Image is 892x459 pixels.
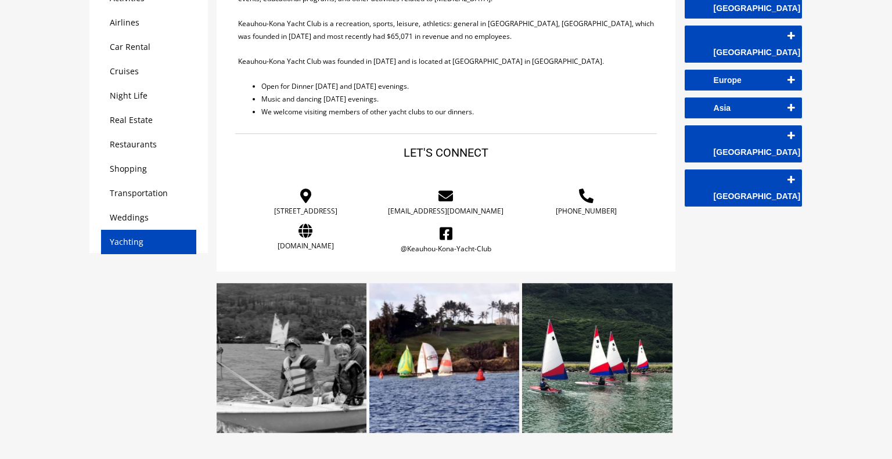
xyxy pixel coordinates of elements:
[685,97,803,118] a: Asia
[384,245,508,253] a: @Keauhou-Kona-Yacht-Club
[110,187,168,198] a: Transportation
[110,41,150,52] a: Car Rental
[110,90,148,101] a: Night Life
[244,242,367,250] a: [DOMAIN_NAME]
[685,125,803,162] a: [GEOGRAPHIC_DATA]
[110,17,139,28] a: Airlines
[261,107,474,117] span: We welcome visiting members of other yacht clubs to our dinners.
[244,207,367,215] a: [STREET_ADDRESS]
[685,169,803,207] a: [GEOGRAPHIC_DATA]
[110,66,139,77] a: Cruises
[110,114,153,125] a: Real Estate
[525,207,648,215] a: [PHONE_NUMBER]
[238,56,604,66] span: Keauhou-Kona Yacht Club was founded in [DATE] and is located at [GEOGRAPHIC_DATA] in [GEOGRAPHIC_...
[235,134,656,172] h2: LET'S CONNECT
[110,212,149,223] a: Weddings
[110,236,143,247] a: Yachting
[110,163,147,174] a: Shopping
[261,81,409,91] span: Open for Dinner [DATE] and [DATE] evenings.
[238,19,653,41] span: Keauhou-Kona Yacht Club is a recreation, sports, leisure, athletics: general in [GEOGRAPHIC_DATA]...
[261,94,379,104] span: Music and dancing [DATE] evenings.
[685,70,803,91] a: Europe
[685,26,803,63] a: [GEOGRAPHIC_DATA]
[110,139,157,150] a: Restaurants
[384,207,508,215] a: [EMAIL_ADDRESS][DOMAIN_NAME]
